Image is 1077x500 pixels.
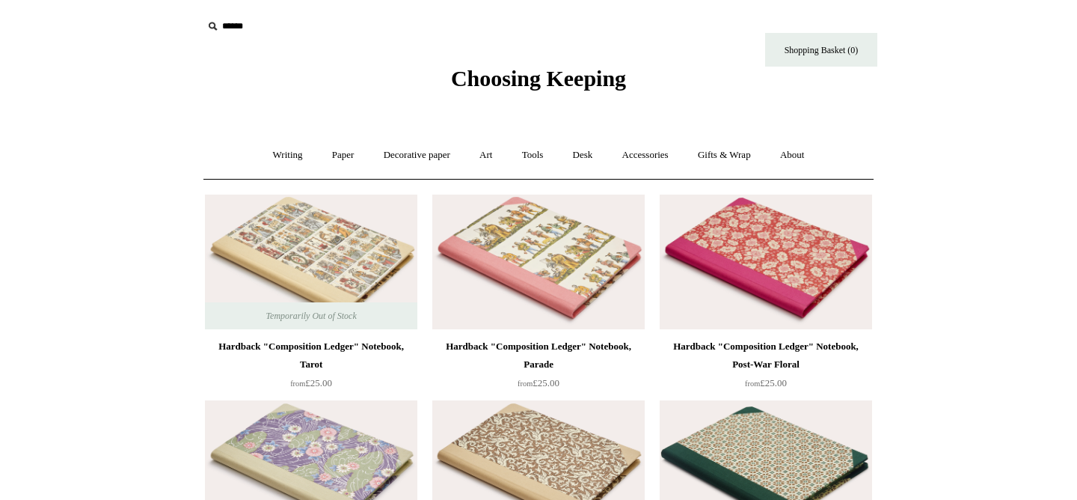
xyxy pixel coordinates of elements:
[663,338,868,374] div: Hardback "Composition Ledger" Notebook, Post-War Floral
[451,66,626,91] span: Choosing Keeping
[660,195,872,329] a: Hardback "Composition Ledger" Notebook, Post-War Floral Hardback "Composition Ledger" Notebook, P...
[745,377,787,388] span: £25.00
[290,377,332,388] span: £25.00
[518,379,533,388] span: from
[765,33,877,67] a: Shopping Basket (0)
[509,135,557,175] a: Tools
[209,338,414,374] div: Hardback "Composition Ledger" Notebook, Tarot
[466,135,506,175] a: Art
[205,195,417,329] a: Hardback "Composition Ledger" Notebook, Tarot Hardback "Composition Ledger" Notebook, Tarot Tempo...
[290,379,305,388] span: from
[518,377,559,388] span: £25.00
[260,135,316,175] a: Writing
[436,338,641,374] div: Hardback "Composition Ledger" Notebook, Parade
[251,302,371,329] span: Temporarily Out of Stock
[432,195,645,329] img: Hardback "Composition Ledger" Notebook, Parade
[205,195,417,329] img: Hardback "Composition Ledger" Notebook, Tarot
[609,135,682,175] a: Accessories
[684,135,764,175] a: Gifts & Wrap
[559,135,607,175] a: Desk
[205,338,417,399] a: Hardback "Composition Ledger" Notebook, Tarot from£25.00
[660,195,872,329] img: Hardback "Composition Ledger" Notebook, Post-War Floral
[432,338,645,399] a: Hardback "Composition Ledger" Notebook, Parade from£25.00
[660,338,872,399] a: Hardback "Composition Ledger" Notebook, Post-War Floral from£25.00
[319,135,368,175] a: Paper
[745,379,760,388] span: from
[451,78,626,88] a: Choosing Keeping
[767,135,818,175] a: About
[432,195,645,329] a: Hardback "Composition Ledger" Notebook, Parade Hardback "Composition Ledger" Notebook, Parade
[370,135,464,175] a: Decorative paper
